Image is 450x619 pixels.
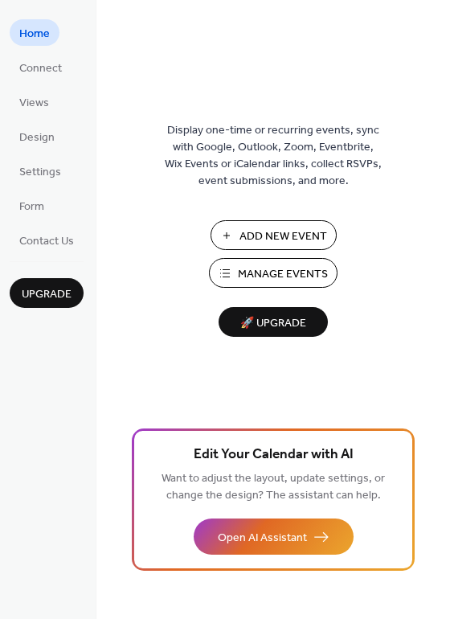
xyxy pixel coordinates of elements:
[22,286,72,303] span: Upgrade
[162,468,385,506] span: Want to adjust the layout, update settings, or change the design? The assistant can help.
[19,95,49,112] span: Views
[165,122,382,190] span: Display one-time or recurring events, sync with Google, Outlook, Zoom, Eventbrite, Wix Events or ...
[19,129,55,146] span: Design
[194,519,354,555] button: Open AI Assistant
[19,60,62,77] span: Connect
[10,278,84,308] button: Upgrade
[10,19,59,46] a: Home
[10,54,72,80] a: Connect
[10,158,71,184] a: Settings
[194,444,354,466] span: Edit Your Calendar with AI
[219,307,328,337] button: 🚀 Upgrade
[209,258,337,288] button: Manage Events
[10,123,64,150] a: Design
[19,26,50,43] span: Home
[218,530,307,547] span: Open AI Assistant
[10,192,54,219] a: Form
[228,313,318,334] span: 🚀 Upgrade
[10,88,59,115] a: Views
[10,227,84,253] a: Contact Us
[19,233,74,250] span: Contact Us
[19,199,44,215] span: Form
[238,266,328,283] span: Manage Events
[211,220,337,250] button: Add New Event
[19,164,61,181] span: Settings
[239,228,327,245] span: Add New Event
